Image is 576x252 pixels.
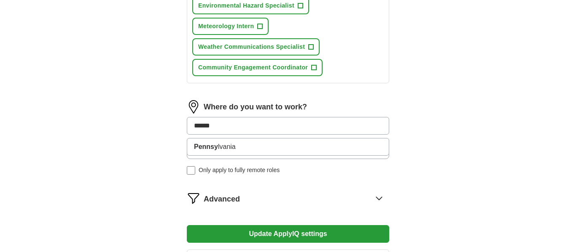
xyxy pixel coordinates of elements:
strong: Pennsy [194,143,218,150]
span: Community Engagement Coordinator [198,63,308,72]
button: Update ApplyIQ settings [187,225,389,243]
input: Only apply to fully remote roles [187,166,195,175]
span: Environmental Hazard Specialist [198,1,294,10]
img: filter [187,191,200,205]
button: Community Engagement Coordinator [192,59,323,76]
img: location.png [187,100,200,114]
span: Advanced [204,194,240,205]
label: Where do you want to work? [204,101,307,113]
button: Weather Communications Specialist [192,38,320,56]
span: Meteorology Intern [198,22,254,31]
li: lvania [187,138,389,155]
span: Only apply to fully remote roles [199,166,280,175]
button: Meteorology Intern [192,18,269,35]
span: Weather Communications Specialist [198,42,305,51]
